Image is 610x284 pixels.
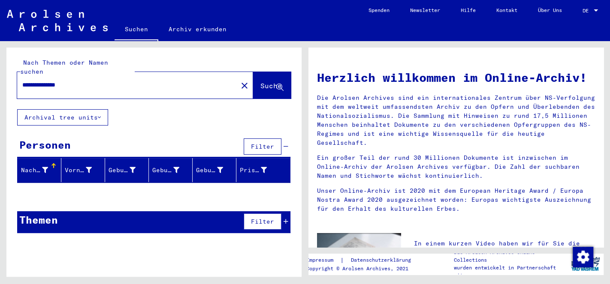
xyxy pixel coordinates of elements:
mat-header-cell: Geburtsdatum [193,158,236,182]
div: Geburtsdatum [196,166,223,175]
div: Geburt‏ [152,166,179,175]
div: Prisoner # [240,166,267,175]
img: Zustimmung ändern [573,247,593,267]
button: Filter [244,213,281,230]
p: Copyright © Arolsen Archives, 2021 [306,265,421,272]
button: Archival tree units [17,109,108,126]
div: Prisoner # [240,163,280,177]
a: Archiv erkunden [158,19,237,39]
a: Impressum [306,256,340,265]
a: Suchen [115,19,158,41]
div: Geburtsname [109,163,148,177]
mat-header-cell: Geburtsname [105,158,149,182]
p: wurden entwickelt in Partnerschaft mit [453,264,567,279]
div: Personen [19,137,71,152]
mat-header-cell: Nachname [18,158,61,182]
span: Filter [251,218,274,225]
mat-icon: close [239,81,250,91]
mat-header-cell: Vorname [61,158,105,182]
mat-header-cell: Prisoner # [236,158,290,182]
div: Nachname [21,166,48,175]
button: Suche [253,72,291,99]
a: Datenschutzerklärung [344,256,421,265]
span: Suche [260,81,282,90]
p: In einem kurzen Video haben wir für Sie die wichtigsten Tipps für die Suche im Online-Archiv zusa... [414,239,595,266]
div: Nachname [21,163,61,177]
mat-label: Nach Themen oder Namen suchen [20,59,108,75]
p: Ein großer Teil der rund 30 Millionen Dokumente ist inzwischen im Online-Archiv der Arolsen Archi... [317,153,595,180]
button: Filter [244,138,281,155]
div: Vorname [65,166,92,175]
div: | [306,256,421,265]
img: yv_logo.png [569,253,601,275]
span: Filter [251,143,274,150]
mat-header-cell: Geburt‏ [149,158,193,182]
div: Geburt‏ [152,163,192,177]
button: Clear [236,77,253,94]
div: Themen [19,212,58,227]
div: Geburtsdatum [196,163,236,177]
img: video.jpg [317,233,401,279]
h1: Herzlich willkommen im Online-Archiv! [317,69,595,87]
div: Vorname [65,163,105,177]
span: DE [583,8,592,14]
div: Geburtsname [109,166,136,175]
p: Die Arolsen Archives sind ein internationales Zentrum über NS-Verfolgung mit dem weltweit umfasse... [317,93,595,147]
img: Arolsen_neg.svg [7,10,108,31]
p: Die Arolsen Archives Online-Collections [453,248,567,264]
p: Unser Online-Archiv ist 2020 mit dem European Heritage Award / Europa Nostra Award 2020 ausgezeic... [317,186,595,213]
